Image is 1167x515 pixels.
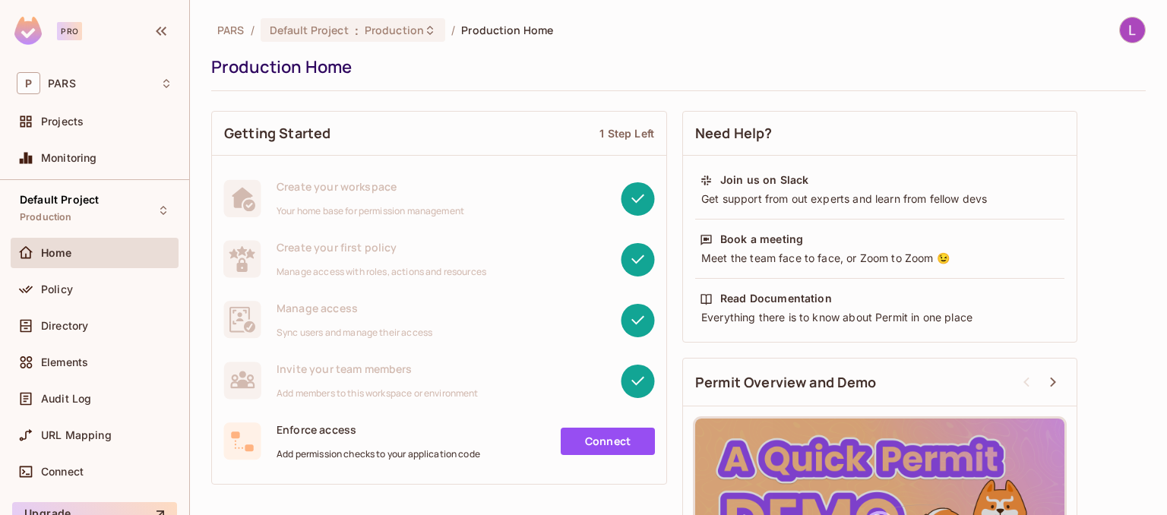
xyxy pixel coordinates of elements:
span: Connect [41,466,84,478]
div: 1 Step Left [599,126,654,141]
span: Production Home [461,23,553,37]
div: Production Home [211,55,1138,78]
div: Book a meeting [720,232,803,247]
span: Sync users and manage their access [277,327,432,339]
span: Policy [41,283,73,295]
span: Your home base for permission management [277,205,464,217]
span: Getting Started [224,124,330,143]
span: Permit Overview and Demo [695,373,877,392]
span: Production [365,23,424,37]
span: Projects [41,115,84,128]
a: Connect [561,428,655,455]
img: SReyMgAAAABJRU5ErkJggg== [14,17,42,45]
div: Read Documentation [720,291,832,306]
span: Default Project [20,194,99,206]
span: : [354,24,359,36]
div: Join us on Slack [720,172,808,188]
span: Home [41,247,72,259]
span: Monitoring [41,152,97,164]
li: / [451,23,455,37]
span: URL Mapping [41,429,112,441]
div: Everything there is to know about Permit in one place [700,310,1060,325]
li: / [251,23,255,37]
div: Get support from out experts and learn from fellow devs [700,191,1060,207]
div: Pro [57,22,82,40]
span: Production [20,211,72,223]
span: Manage access [277,301,432,315]
span: Default Project [270,23,349,37]
img: Louisa Mondoa [1120,17,1145,43]
span: Invite your team members [277,362,479,376]
span: Directory [41,320,88,332]
span: Add members to this workspace or environment [277,387,479,400]
span: Manage access with roles, actions and resources [277,266,486,278]
span: Create your workspace [277,179,464,194]
span: Create your first policy [277,240,486,254]
span: Add permission checks to your application code [277,448,480,460]
span: Workspace: PARS [48,77,76,90]
span: Audit Log [41,393,91,405]
span: P [17,72,40,94]
span: Enforce access [277,422,480,437]
span: Need Help? [695,124,773,143]
span: Elements [41,356,88,368]
div: Meet the team face to face, or Zoom to Zoom 😉 [700,251,1060,266]
span: the active workspace [217,23,245,37]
